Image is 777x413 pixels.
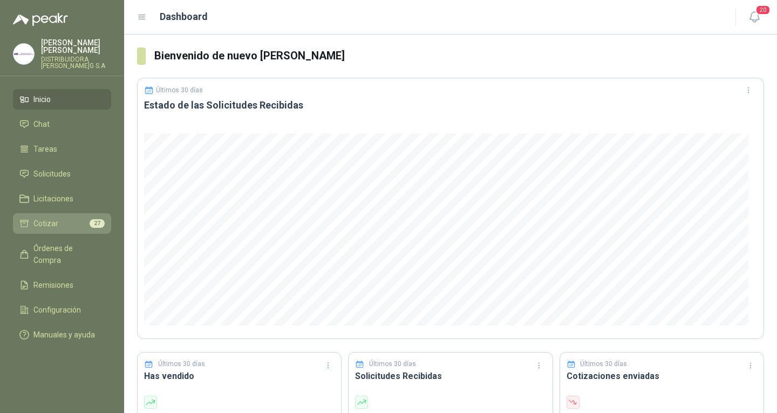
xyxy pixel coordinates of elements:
p: Últimos 30 días [156,86,203,94]
a: Órdenes de Compra [13,238,111,270]
a: Manuales y ayuda [13,324,111,345]
p: Últimos 30 días [369,359,416,369]
span: Configuración [33,304,81,316]
h3: Solicitudes Recibidas [355,369,546,383]
h3: Has vendido [144,369,335,383]
span: Remisiones [33,279,73,291]
span: 20 [755,5,771,15]
span: Chat [33,118,50,130]
p: Últimos 30 días [158,359,205,369]
a: Inicio [13,89,111,110]
p: DISTRIBUIDORA [PERSON_NAME]G S.A [41,56,111,69]
button: 20 [745,8,764,27]
p: [PERSON_NAME] [PERSON_NAME] [41,39,111,54]
span: 27 [90,219,105,228]
a: Remisiones [13,275,111,295]
a: Tareas [13,139,111,159]
span: Manuales y ayuda [33,329,95,341]
h3: Bienvenido de nuevo [PERSON_NAME] [154,48,764,64]
a: Solicitudes [13,164,111,184]
a: Chat [13,114,111,134]
span: Tareas [33,143,57,155]
h3: Cotizaciones enviadas [567,369,757,383]
span: Órdenes de Compra [33,242,101,266]
a: Cotizar27 [13,213,111,234]
img: Logo peakr [13,13,68,26]
span: Licitaciones [33,193,73,205]
a: Configuración [13,300,111,320]
span: Cotizar [33,218,58,229]
p: Últimos 30 días [580,359,627,369]
a: Licitaciones [13,188,111,209]
img: Company Logo [13,44,34,64]
span: Solicitudes [33,168,71,180]
h3: Estado de las Solicitudes Recibidas [144,99,757,112]
h1: Dashboard [160,9,208,24]
span: Inicio [33,93,51,105]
